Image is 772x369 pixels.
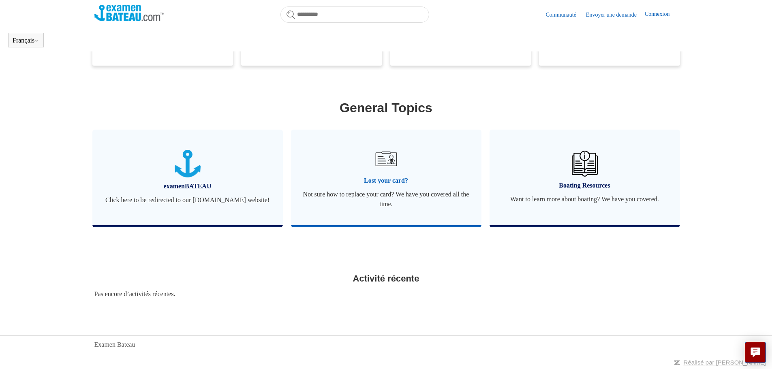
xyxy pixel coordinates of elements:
[105,181,271,191] span: examenBATEAU
[92,130,283,225] a: examenBATEAU Click here to be redirected to our [DOMAIN_NAME] website!
[303,190,469,209] span: Not sure how to replace your card? We have you covered all the time.
[94,5,165,21] img: Page d’accueil du Centre d’aide Examen Bateau
[645,10,678,19] a: Connexion
[490,130,680,225] a: Boating Resources Want to learn more about boating? We have you covered.
[502,194,668,204] span: Want to learn more about boating? We have you covered.
[175,150,201,178] img: 01JTNN85WSQ5FQ6HNXPDSZ7SRA
[291,130,481,225] a: Lost your card? Not sure how to replace your card? We have you covered all the time.
[586,11,645,19] a: Envoyer une demande
[94,340,135,350] a: Examen Bateau
[372,145,400,173] img: 01JRG6G4NA4NJ1BVG8MJM761YH
[94,272,678,285] h2: Activité récente
[105,195,271,205] span: Click here to be redirected to our [DOMAIN_NAME] website!
[13,37,39,44] button: Français
[545,11,584,19] a: Communauté
[94,289,678,299] div: Pas encore d’activités récentes.
[572,151,598,177] img: 01JHREV2E6NG3DHE8VTG8QH796
[745,342,766,363] button: Live chat
[280,6,429,23] input: Rechercher
[303,176,469,186] span: Lost your card?
[684,359,766,366] a: Réalisé par [PERSON_NAME]
[94,98,678,117] h1: General Topics
[502,181,668,190] span: Boating Resources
